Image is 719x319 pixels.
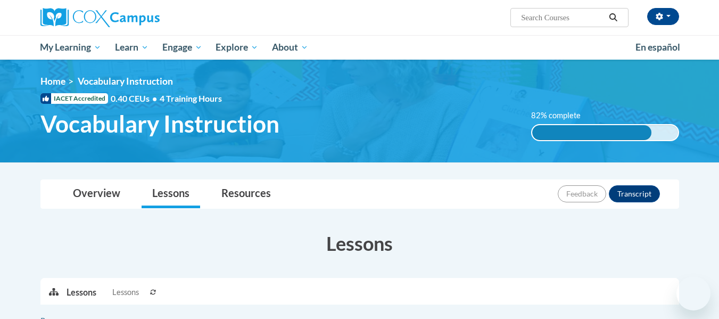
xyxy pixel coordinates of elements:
a: Explore [209,35,265,60]
button: Feedback [558,185,606,202]
span: 0.40 CEUs [111,93,160,104]
a: Engage [155,35,209,60]
label: 82% complete [531,110,592,121]
iframe: Button to launch messaging window [676,276,710,310]
img: Cox Campus [40,8,160,27]
span: • [152,93,157,103]
button: Search [605,11,621,24]
a: Home [40,76,65,87]
a: Resources [211,180,282,208]
div: 82% complete [532,125,651,140]
button: Transcript [609,185,660,202]
h3: Lessons [40,230,679,257]
a: About [265,35,315,60]
a: Cox Campus [40,8,243,27]
a: En español [629,36,687,59]
a: Lessons [142,180,200,208]
span: En español [635,42,680,53]
span: IACET Accredited [40,93,108,104]
span: Learn [115,41,148,54]
span: My Learning [40,41,101,54]
a: My Learning [34,35,109,60]
div: Main menu [24,35,695,60]
p: Lessons [67,287,96,298]
span: Vocabulary Instruction [78,76,173,87]
span: Vocabulary Instruction [40,110,279,138]
span: Engage [162,41,202,54]
span: Explore [216,41,258,54]
span: Lessons [112,287,139,298]
span: About [272,41,308,54]
button: Account Settings [647,8,679,25]
a: Learn [108,35,155,60]
a: Overview [62,180,131,208]
input: Search Courses [520,11,605,24]
span: 4 Training Hours [160,93,222,103]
